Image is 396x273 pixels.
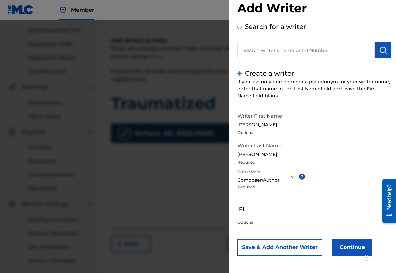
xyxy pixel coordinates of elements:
[365,248,369,268] div: Drag
[299,174,305,180] span: ?
[237,219,354,225] p: Optional
[237,78,391,99] div: If you use only one name or a pseudonym for your writer name, enter that name in the Last Name fi...
[245,69,294,77] label: Create a writer
[379,46,387,54] img: Search Works
[332,239,372,256] button: Continue
[237,239,322,256] button: Save & Add Another Writer
[71,6,94,14] span: Member
[237,130,354,136] p: Optional
[237,159,354,165] p: Required
[363,241,396,273] iframe: Chat Widget
[377,173,396,230] iframe: Resource Center
[59,6,67,14] img: Top Rightsholder
[237,184,260,199] p: Required
[245,23,306,31] label: Search for a writer
[237,42,375,58] input: Search writer's name or IPI Number
[8,5,34,15] img: MLC Logo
